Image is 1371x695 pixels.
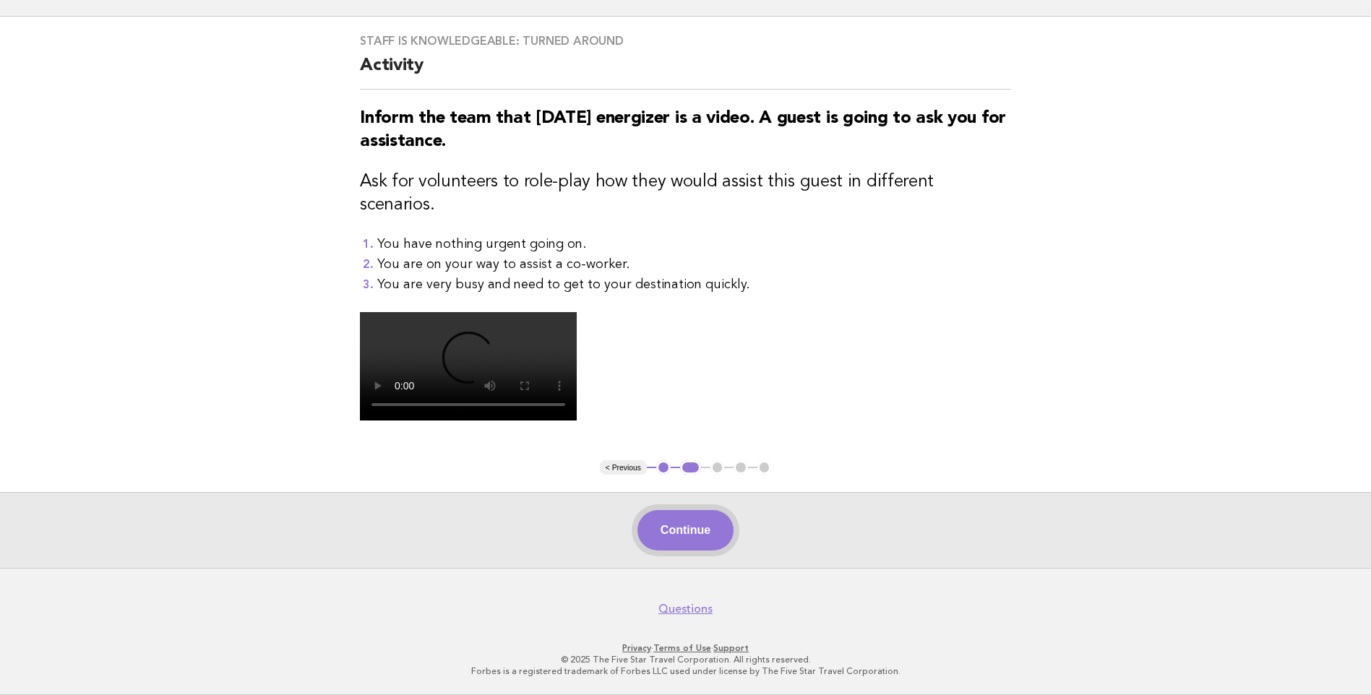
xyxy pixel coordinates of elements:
[658,602,713,616] a: Questions
[360,34,1011,48] h3: Staff is knowledgeable: Turned around
[600,460,647,475] button: < Previous
[653,643,711,653] a: Terms of Use
[713,643,749,653] a: Support
[244,654,1128,665] p: © 2025 The Five Star Travel Corporation. All rights reserved.
[244,665,1128,677] p: Forbes is a registered trademark of Forbes LLC used under license by The Five Star Travel Corpora...
[360,110,1006,150] strong: Inform the team that [DATE] energizer is a video. A guest is going to ask you for assistance.
[360,170,1011,217] h3: Ask for volunteers to role-play how they would assist this guest in different scenarios.
[377,254,1011,275] li: You are on your way to assist a co-worker.
[656,460,671,475] button: 1
[377,275,1011,295] li: You are very busy and need to get to your destination quickly.
[244,642,1128,654] p: · ·
[637,510,734,551] button: Continue
[377,234,1011,254] li: You have nothing urgent going on.
[680,460,701,475] button: 2
[622,643,651,653] a: Privacy
[360,54,1011,90] h2: Activity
